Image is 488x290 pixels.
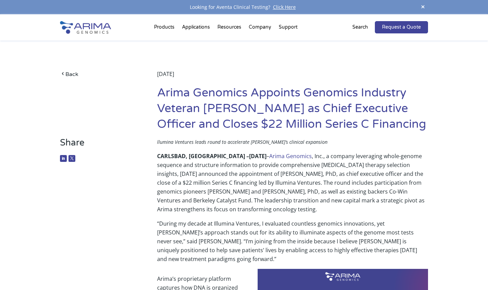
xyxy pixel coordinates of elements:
a: Click Here [270,4,299,10]
a: Arima Genomics [269,152,312,160]
h1: Arima Genomics Appoints Genomics Industry Veteran [PERSON_NAME] as Chief Executive Officer and Cl... [157,85,428,137]
img: Arima-Genomics-logo [60,21,111,34]
b: [DATE] [249,152,266,160]
a: Request a Quote [375,21,428,33]
div: [DATE] [157,70,428,85]
p: Search [352,23,368,32]
span: llumina Ventures leads round to accelerate [PERSON_NAME]’s clinical expansion [157,139,327,145]
a: Back [60,70,137,79]
h3: Share [60,137,137,153]
b: CARLSBAD, [GEOGRAPHIC_DATA] – [157,152,249,160]
p: – , Inc., a company leveraging whole-genome sequence and structure information to provide compreh... [157,152,428,219]
div: Looking for Aventa Clinical Testing? [60,3,428,12]
p: “During my decade at Illumina Ventures, I evaluated countless genomics innovations, yet [PERSON_N... [157,219,428,269]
